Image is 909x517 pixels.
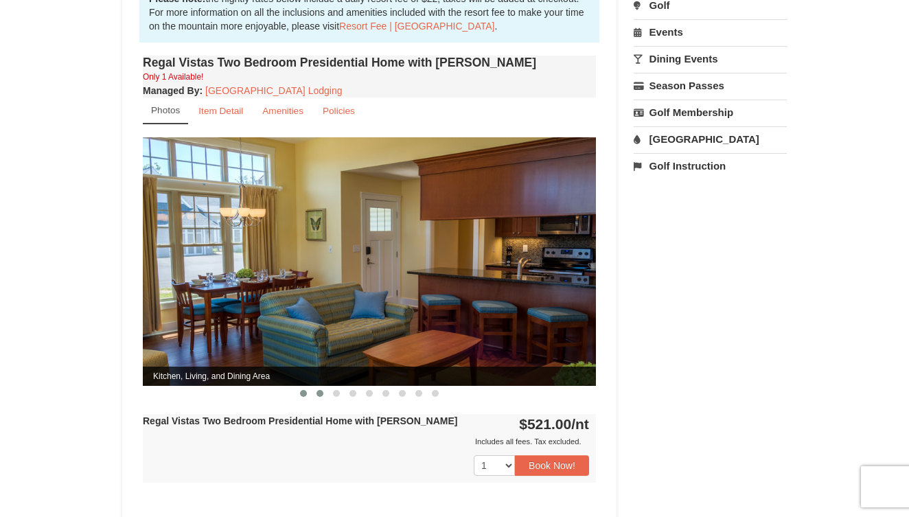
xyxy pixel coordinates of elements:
[205,85,342,96] a: [GEOGRAPHIC_DATA] Lodging
[143,137,596,385] img: Kitchen, Living, and Dining Area
[571,416,589,432] span: /nt
[634,153,787,179] a: Golf Instruction
[198,106,243,116] small: Item Detail
[339,21,494,32] a: Resort Fee | [GEOGRAPHIC_DATA]
[151,105,180,115] small: Photos
[314,97,364,124] a: Policies
[634,126,787,152] a: [GEOGRAPHIC_DATA]
[143,367,596,386] span: Kitchen, Living, and Dining Area
[143,97,188,124] a: Photos
[634,100,787,125] a: Golf Membership
[143,415,457,426] strong: Regal Vistas Two Bedroom Presidential Home with [PERSON_NAME]
[189,97,252,124] a: Item Detail
[323,106,355,116] small: Policies
[143,56,596,69] h4: Regal Vistas Two Bedroom Presidential Home with [PERSON_NAME]
[634,73,787,98] a: Season Passes
[253,97,312,124] a: Amenities
[262,106,303,116] small: Amenities
[143,72,203,82] small: Only 1 Available!
[519,416,589,432] strong: $521.00
[634,19,787,45] a: Events
[515,455,589,476] button: Book Now!
[143,85,199,96] span: Managed By
[143,435,589,448] div: Includes all fees. Tax excluded.
[634,46,787,71] a: Dining Events
[143,85,203,96] strong: :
